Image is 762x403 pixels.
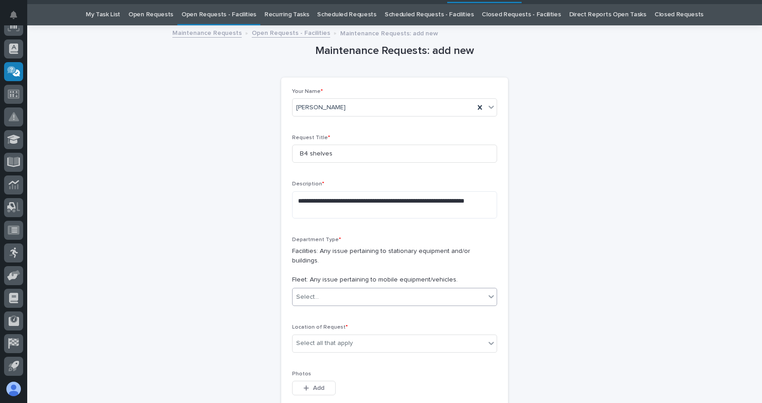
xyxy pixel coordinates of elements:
[264,4,309,25] a: Recurring Tasks
[292,247,497,284] p: Facilities: Any issue pertaining to stationary equipment and/or buildings. Fleet: Any issue perta...
[292,89,323,94] span: Your Name
[292,237,341,243] span: Department Type
[385,4,474,25] a: Scheduled Requests - Facilities
[4,379,23,398] button: users-avatar
[86,4,120,25] a: My Task List
[4,5,23,24] button: Notifications
[292,325,348,330] span: Location of Request
[296,339,353,348] div: Select all that apply
[252,27,330,38] a: Open Requests - Facilities
[292,371,311,377] span: Photos
[296,103,346,112] span: [PERSON_NAME]
[340,28,438,38] p: Maintenance Requests: add new
[281,44,508,58] h1: Maintenance Requests: add new
[172,27,242,38] a: Maintenance Requests
[655,4,703,25] a: Closed Requests
[317,4,376,25] a: Scheduled Requests
[181,4,256,25] a: Open Requests - Facilities
[128,4,173,25] a: Open Requests
[569,4,646,25] a: Direct Reports Open Tasks
[292,381,336,395] button: Add
[11,11,23,25] div: Notifications
[482,4,561,25] a: Closed Requests - Facilities
[292,135,330,141] span: Request Title
[313,384,324,392] span: Add
[292,181,324,187] span: Description
[296,292,319,302] div: Select...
